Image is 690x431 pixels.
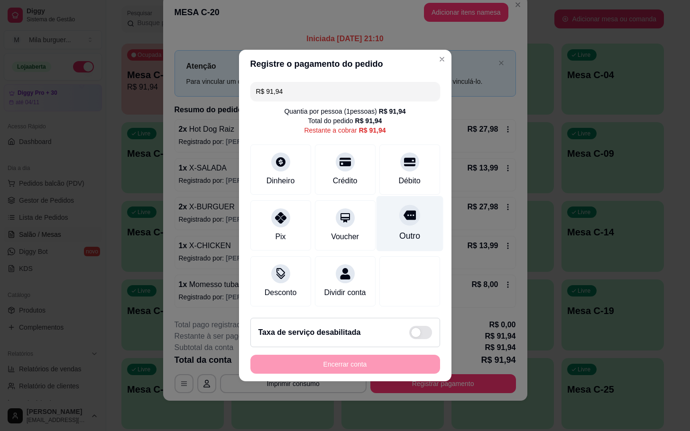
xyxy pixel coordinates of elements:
div: Total do pedido [308,116,382,126]
div: R$ 91,94 [359,126,386,135]
div: Restante a cobrar [304,126,386,135]
div: Dividir conta [324,287,366,298]
div: Pix [275,231,285,242]
div: R$ 91,94 [355,116,382,126]
input: Ex.: hambúrguer de cordeiro [256,82,434,101]
div: Desconto [265,287,297,298]
div: Quantia por pessoa ( 1 pessoas) [284,107,405,116]
header: Registre o pagamento do pedido [239,50,451,78]
div: Crédito [333,175,358,187]
div: Débito [398,175,420,187]
button: Close [434,52,450,67]
div: Outro [399,230,420,242]
div: Voucher [331,231,359,242]
h2: Taxa de serviço desabilitada [258,327,361,338]
div: Dinheiro [267,175,295,187]
div: R$ 91,94 [379,107,406,116]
